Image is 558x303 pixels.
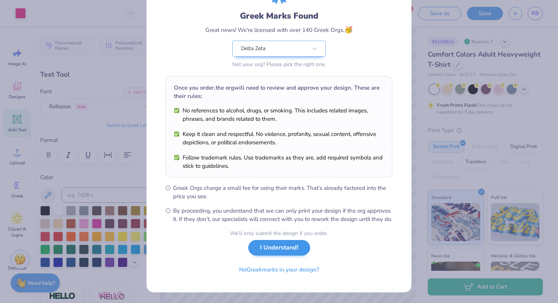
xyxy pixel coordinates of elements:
[173,207,392,223] span: By proceeding, you understand that we can only print your design if the org approves it. If they ...
[344,25,353,34] span: 🥳
[174,106,384,123] li: No references to alcohol, drugs, or smoking. This includes related images, phrases, and brands re...
[232,60,326,68] div: Not your org? Please pick the right one.
[248,240,310,256] button: I Understand!
[174,153,384,170] li: Follow trademark rules. Use trademarks as they are, add required symbols and stick to guidelines.
[233,262,326,278] button: NoGreekmarks in your design?
[174,130,384,147] li: Keep it clean and respectful. No violence, profanity, sexual content, offensive depictions, or po...
[240,10,318,22] div: Greek Marks Found
[205,25,353,35] div: Great news! We're licensed with over 140 Greek Orgs.
[174,84,384,100] div: Once you order, the org will need to review and approve your design. These are their rules:
[173,184,392,200] span: Greek Orgs charge a small fee for using their marks. That’s already factored into the price you see.
[230,229,328,237] div: We’ll only submit the design if you order.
